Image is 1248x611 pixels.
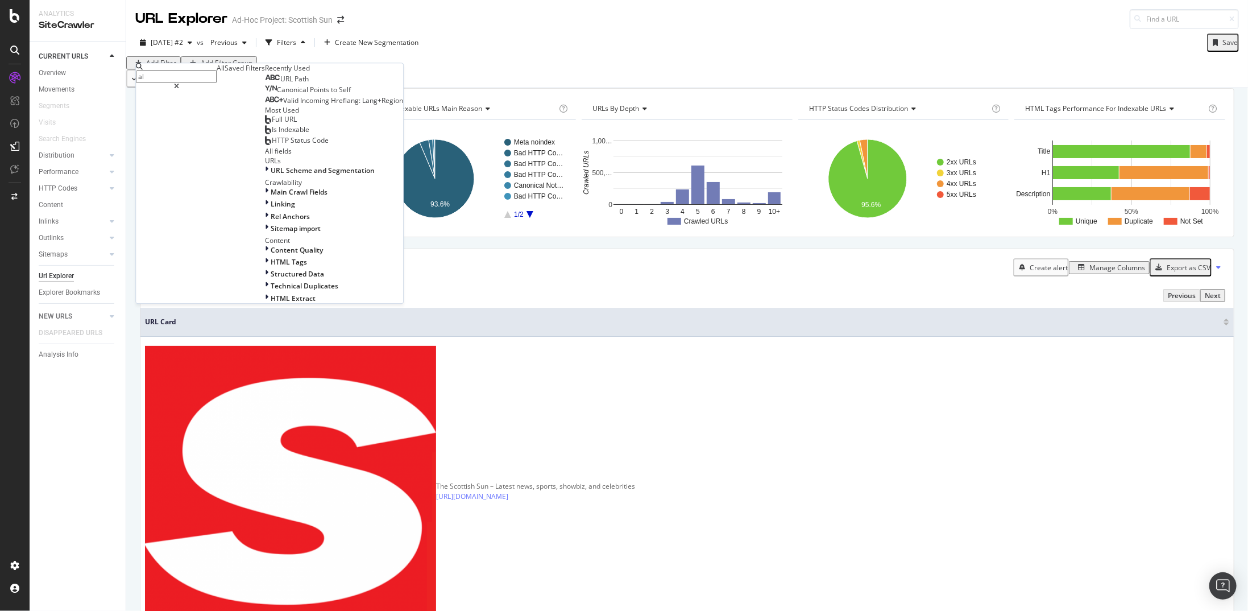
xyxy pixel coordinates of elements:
[1150,258,1212,276] button: Export as CSV
[265,146,403,156] div: All fields
[271,188,327,197] span: Main Crawl Fields
[39,51,88,63] div: CURRENT URLS
[1014,129,1225,228] svg: A chart.
[666,208,670,216] text: 3
[39,287,118,299] a: Explorer Bookmarks
[807,100,990,118] h4: HTTP Status Codes Distribution
[126,69,161,88] button: Apply
[146,58,176,68] div: Add Filter
[39,199,63,211] div: Content
[514,138,555,146] text: Meta noindex
[39,199,118,211] a: Content
[39,311,106,323] a: NEW URLS
[39,166,106,178] a: Performance
[265,63,403,73] div: Recently Used
[283,96,403,105] span: Valid Incoming Hreflang: Lang+Region
[271,270,324,279] span: Structured Data
[206,34,251,52] button: Previous
[1069,261,1150,274] button: Manage Columns
[609,201,613,209] text: 0
[947,169,976,177] text: 3xx URLs
[39,150,106,162] a: Distribution
[277,85,351,94] span: Canonical Points to Self
[711,208,715,216] text: 6
[1205,291,1221,300] div: Next
[430,200,450,208] text: 93.6%
[145,317,1221,327] span: URL Card
[681,208,685,216] text: 4
[265,105,403,115] div: Most Used
[197,38,206,47] span: vs
[1089,263,1145,273] div: Manage Columns
[1076,217,1097,225] text: Unique
[1125,208,1138,216] text: 50%
[809,104,908,113] span: HTTP Status Codes Distribution
[39,232,106,244] a: Outlinks
[39,287,100,299] div: Explorer Bookmarks
[1163,289,1200,302] button: Previous
[39,249,106,261] a: Sitemaps
[277,38,296,47] div: Filters
[39,249,68,261] div: Sitemaps
[337,16,344,24] div: arrow-right-arrow-left
[271,282,338,291] span: Technical Duplicates
[135,34,197,52] button: [DATE] #2
[126,56,181,69] button: Add Filter
[39,9,117,19] div: Analytics
[366,129,577,228] svg: A chart.
[947,180,976,188] text: 4xx URLs
[1125,217,1153,225] text: Duplicate
[39,19,117,32] div: SiteCrawler
[861,201,881,209] text: 95.6%
[39,84,118,96] a: Movements
[39,100,69,112] div: Segments
[271,200,295,209] span: Linking
[232,14,333,26] div: Ad-Hoc Project: Scottish Sun
[272,135,329,145] span: HTTP Status Code
[1017,190,1051,198] text: Description
[592,169,612,177] text: 500,…
[1013,258,1069,276] button: Create alert
[684,217,728,225] text: Crawled URLs
[39,216,106,228] a: Inlinks
[696,208,700,216] text: 5
[39,117,56,129] div: Visits
[39,183,77,195] div: HTTP Codes
[769,208,780,216] text: 10+
[151,38,183,47] span: 2025 Aug. 8th #2
[39,327,114,339] a: DISAPPEARED URLS
[39,327,102,339] div: DISAPPEARED URLS
[650,208,654,216] text: 2
[620,208,624,216] text: 0
[757,208,761,216] text: 9
[39,183,106,195] a: HTTP Codes
[271,166,375,175] span: URL Scheme and Segmentation
[39,166,78,178] div: Performance
[39,133,86,145] div: Search Engines
[592,137,612,145] text: 1,00…
[635,208,639,216] text: 1
[798,129,1009,228] svg: A chart.
[1209,572,1237,600] div: Open Intercom Messenger
[181,56,257,69] button: Add Filter Group
[271,245,323,255] span: Content Quality
[39,84,74,96] div: Movements
[514,181,563,189] text: Canonical Not…
[39,150,74,162] div: Distribution
[514,160,563,168] text: Bad HTTP Co…
[514,149,563,157] text: Bad HTTP Co…
[271,257,307,267] span: HTML Tags
[582,129,793,228] svg: A chart.
[201,58,252,68] div: Add Filter Group
[1202,208,1220,216] text: 100%
[514,210,524,218] text: 1/2
[272,115,297,125] span: Full URL
[217,63,225,73] div: All
[514,171,563,179] text: Bad HTTP Co…
[1042,169,1051,177] text: H1
[39,67,118,79] a: Overview
[39,67,66,79] div: Overview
